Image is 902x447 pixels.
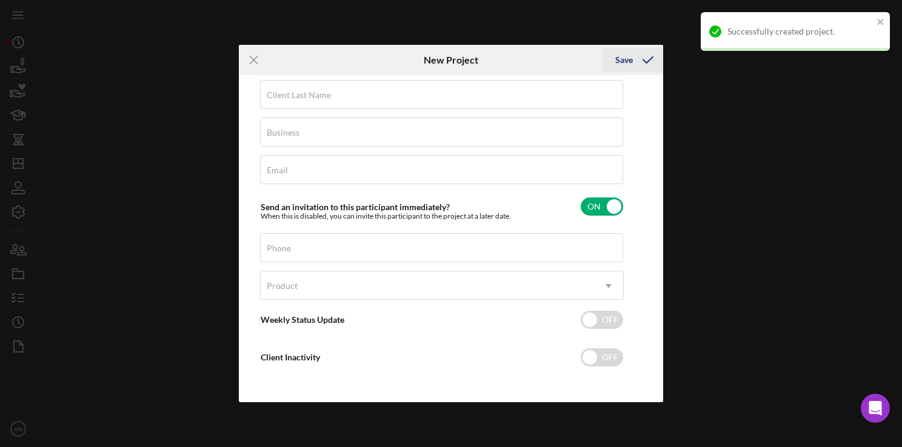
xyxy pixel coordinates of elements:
label: Email [267,165,288,175]
label: Business [267,128,299,137]
div: Product [267,281,298,291]
h6: New Project [424,55,478,65]
div: Successfully created project. [727,27,873,36]
label: Weekly Status Update [261,314,344,325]
label: Send an invitation to this participant immediately? [261,202,450,212]
label: Phone [267,243,291,253]
button: close [877,17,885,28]
div: Open Intercom Messenger [861,394,890,423]
label: Client Inactivity [261,352,320,362]
div: When this is disabled, you can invite this participant to the project at a later date. [261,212,511,220]
label: Client Last Name [267,90,331,100]
button: Save [603,48,663,72]
div: Save [615,48,633,72]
